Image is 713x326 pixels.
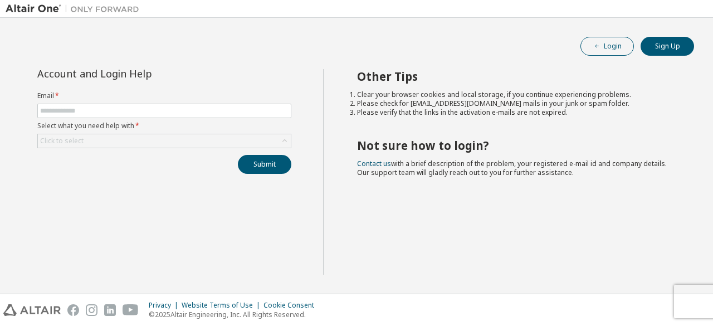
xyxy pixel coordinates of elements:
[37,121,291,130] label: Select what you need help with
[123,304,139,316] img: youtube.svg
[37,91,291,100] label: Email
[40,137,84,145] div: Click to select
[357,159,391,168] a: Contact us
[357,159,667,177] span: with a brief description of the problem, your registered e-mail id and company details. Our suppo...
[104,304,116,316] img: linkedin.svg
[38,134,291,148] div: Click to select
[641,37,694,56] button: Sign Up
[263,301,321,310] div: Cookie Consent
[37,69,241,78] div: Account and Login Help
[182,301,263,310] div: Website Terms of Use
[149,301,182,310] div: Privacy
[86,304,97,316] img: instagram.svg
[3,304,61,316] img: altair_logo.svg
[6,3,145,14] img: Altair One
[357,108,675,117] li: Please verify that the links in the activation e-mails are not expired.
[580,37,634,56] button: Login
[149,310,321,319] p: © 2025 Altair Engineering, Inc. All Rights Reserved.
[357,138,675,153] h2: Not sure how to login?
[67,304,79,316] img: facebook.svg
[357,69,675,84] h2: Other Tips
[357,99,675,108] li: Please check for [EMAIL_ADDRESS][DOMAIN_NAME] mails in your junk or spam folder.
[238,155,291,174] button: Submit
[357,90,675,99] li: Clear your browser cookies and local storage, if you continue experiencing problems.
